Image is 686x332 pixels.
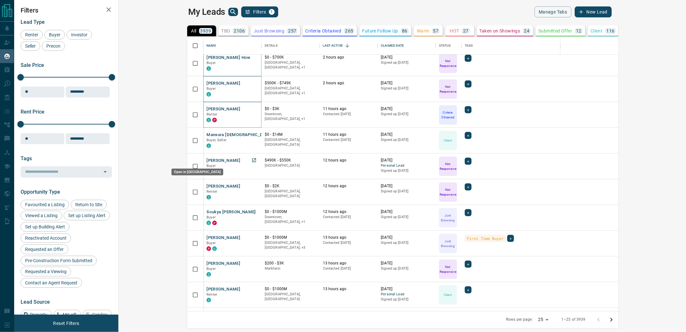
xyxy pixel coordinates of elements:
[381,168,433,173] p: Signed up [DATE]
[323,137,375,143] p: Contacted [DATE]
[21,19,45,25] span: Lead Type
[44,30,65,40] div: Buyer
[323,106,375,112] p: 11 hours ago
[44,43,63,49] span: Precon
[467,81,469,87] span: +
[265,158,316,163] p: $490K - $550K
[465,158,471,165] div: +
[23,258,95,263] span: Pre-Construction Form Submitted
[323,55,375,60] p: 2 hours ago
[265,86,316,96] p: Richmond Hill
[444,138,452,143] p: Client
[206,138,227,142] span: Buyer, Seller
[381,215,433,220] p: Signed up [DATE]
[21,244,68,254] div: Requested an Offer
[381,158,433,163] p: [DATE]
[73,202,105,207] span: Return to Site
[265,163,316,168] p: [GEOGRAPHIC_DATA]
[261,37,320,55] div: Details
[265,106,316,112] p: $0 - $3K
[206,92,211,97] div: condos.ca
[206,221,211,225] div: condos.ca
[288,29,296,33] p: 257
[206,261,240,267] button: [PERSON_NAME]
[538,29,572,33] p: Submitted Offer
[206,106,240,112] button: [PERSON_NAME]
[440,59,456,68] p: Not Responsive
[381,60,433,65] p: Signed up [DATE]
[83,310,112,319] div: Condos
[206,61,216,65] span: Buyer
[67,30,92,40] div: Investor
[440,213,456,223] p: Just Browsing
[576,29,581,33] p: 12
[607,29,615,33] p: 116
[467,106,469,113] span: +
[509,235,512,242] span: +
[23,280,80,285] span: Contact an Agent Request
[417,29,429,33] p: Warm
[21,189,60,195] span: Opportunity Type
[265,209,316,215] p: $0 - $1000M
[467,158,469,164] span: +
[378,37,436,55] div: Claimed Date
[90,312,110,317] span: Condos
[433,29,439,33] p: 57
[206,66,211,71] div: condos.ca
[402,29,407,33] p: 86
[381,286,433,292] p: [DATE]
[212,221,217,225] div: property.ca
[323,80,375,86] p: 2 hours ago
[21,6,112,14] h2: Filters
[203,37,261,55] div: Name
[381,266,433,271] p: Signed up [DATE]
[465,80,471,88] div: +
[206,241,216,245] span: Buyer
[21,155,32,161] span: Tags
[265,112,316,122] p: Toronto
[21,278,82,288] div: Contact an Agent Request
[21,267,71,276] div: Requested a Viewing
[440,161,456,171] p: Not Responsive
[535,6,571,17] button: Manage Tabs
[465,286,471,293] div: +
[206,298,211,302] div: condos.ca
[320,37,378,55] div: Last Active
[23,224,67,229] span: Set up Building Alert
[47,32,63,37] span: Buyer
[228,8,238,16] button: search button
[381,261,433,266] p: [DATE]
[23,202,67,207] span: Favourited a Listing
[206,183,240,189] button: [PERSON_NAME]
[465,132,471,139] div: +
[305,29,341,33] p: Criteria Obtained
[467,55,469,61] span: +
[21,200,69,209] div: Favourited a Listing
[323,286,375,292] p: 13 hours ago
[265,261,316,266] p: $200 - $3K
[212,118,217,122] div: property.ca
[206,209,256,215] button: Soukya [PERSON_NAME]
[234,29,245,33] p: 2106
[49,318,83,329] button: Reset Filters
[265,235,316,240] p: $0 - $1000M
[480,29,520,33] p: Taken on Showings
[561,317,586,322] p: 1–25 of 3939
[265,55,316,60] p: $0 - $700K
[21,256,97,265] div: Pre-Construction Form Submitted
[60,312,79,317] span: MrLoft
[42,41,65,51] div: Precon
[381,297,433,302] p: Signed up [DATE]
[323,215,375,220] p: Contacted [DATE]
[467,209,469,216] span: +
[323,235,375,240] p: 13 hours ago
[381,240,433,245] p: Signed up [DATE]
[381,137,433,143] p: Signed up [DATE]
[590,29,602,33] p: Client
[265,266,316,271] p: Markham
[188,7,225,17] h1: My Leads
[465,55,471,62] div: +
[206,158,240,164] button: [PERSON_NAME]
[28,312,50,317] span: Property
[381,106,433,112] p: [DATE]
